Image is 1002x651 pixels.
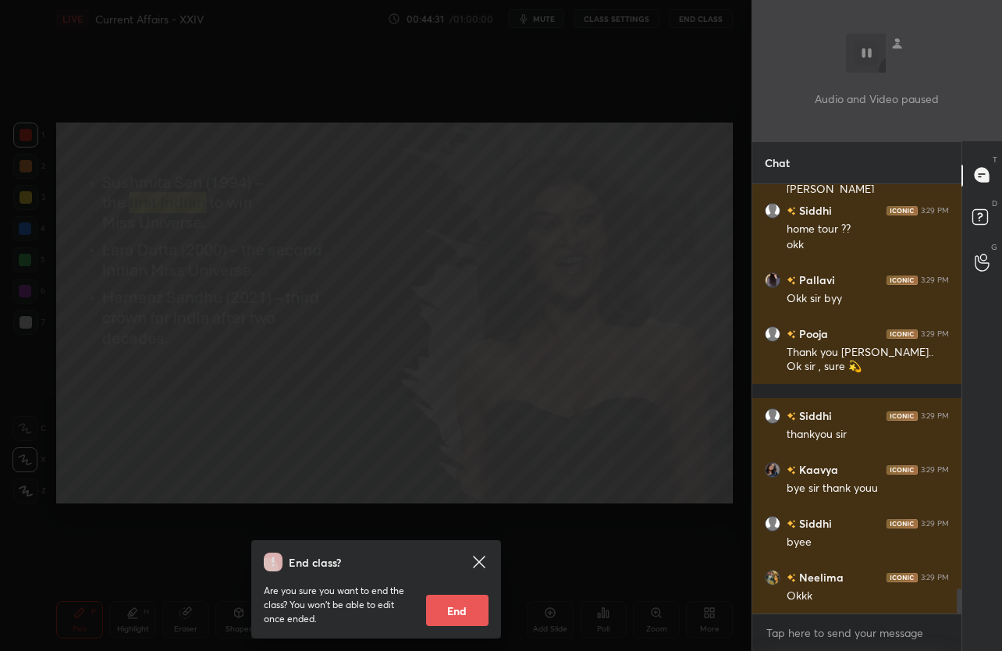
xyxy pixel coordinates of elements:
img: default.png [765,407,780,423]
h6: Siddhi [796,515,832,532]
div: 3:29 PM [921,518,949,528]
img: no-rating-badge.077c3623.svg [787,412,796,421]
div: grid [752,184,961,614]
div: byee [787,535,949,550]
div: 3:29 PM [921,275,949,284]
img: default.png [765,325,780,341]
div: 3:29 PM [921,572,949,582]
img: iconic-dark.1390631f.png [887,464,918,474]
h4: End class? [289,554,341,571]
p: Are you sure you want to end the class? You won’t be able to edit once ended. [264,584,414,626]
h6: Siddhi [796,407,832,424]
img: no-rating-badge.077c3623.svg [787,466,796,475]
img: no-rating-badge.077c3623.svg [787,574,796,582]
img: default.png [765,515,780,531]
p: D [992,197,997,209]
img: no-rating-badge.077c3623.svg [787,330,796,339]
div: 3:29 PM [921,464,949,474]
div: 3:29 PM [921,329,949,338]
img: no-rating-badge.077c3623.svg [787,207,796,215]
div: bye sir thank youu [787,481,949,496]
div: 3:29 PM [921,411,949,420]
h6: Kaavya [796,461,838,478]
h6: Siddhi [796,202,832,219]
img: iconic-dark.1390631f.png [887,411,918,420]
img: iconic-dark.1390631f.png [887,518,918,528]
div: Okk sir byy [787,291,949,307]
img: iconic-dark.1390631f.png [887,572,918,582]
div: 3:29 PM [921,205,949,215]
button: End [426,595,489,626]
div: thankyou sir [787,427,949,443]
img: no-rating-badge.077c3623.svg [787,520,796,528]
img: default.png [765,202,780,218]
p: G [991,241,997,253]
img: f30b4b35e8fd44beac2a5a8411d0f163.jpg [765,272,780,287]
p: Chat [752,142,802,183]
h6: Pallavi [796,272,835,288]
div: home tour ?? [787,222,949,237]
p: Audio and Video paused [815,91,939,107]
h6: Neelima [796,569,844,585]
div: okk [787,237,949,253]
h6: Pooja [796,325,828,342]
div: Thank you [PERSON_NAME].. Ok sir , sure 💫 [787,345,949,375]
p: T [993,154,997,165]
img: 3 [765,461,780,477]
img: iconic-dark.1390631f.png [887,329,918,338]
div: Okkk [787,589,949,604]
img: 94f51c23dbfb478087d1a97e09206a75.jpg [765,569,780,585]
img: no-rating-badge.077c3623.svg [787,276,796,285]
img: iconic-dark.1390631f.png [887,275,918,284]
img: iconic-dark.1390631f.png [887,205,918,215]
